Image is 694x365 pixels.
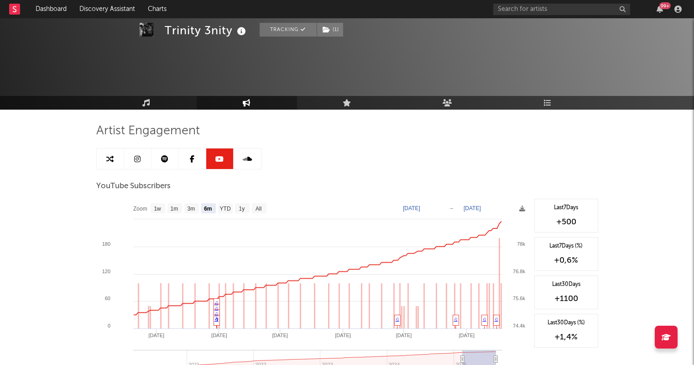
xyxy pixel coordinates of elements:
[539,280,593,289] div: Last 30 Days
[219,206,230,212] text: YTD
[403,205,420,212] text: [DATE]
[483,316,486,322] a: ♫
[495,316,498,322] a: ♫
[539,217,593,227] div: +500
[170,206,178,212] text: 1m
[335,333,351,338] text: [DATE]
[133,206,147,212] text: Zoom
[317,23,343,37] button: (1)
[449,205,454,212] text: →
[539,255,593,266] div: +0,6 %
[154,206,161,212] text: 1w
[539,242,593,250] div: Last 7 Days (%)
[539,332,593,343] div: +1,4 %
[215,300,219,305] a: ♫
[396,316,399,322] a: ♫
[396,333,412,338] text: [DATE]
[272,333,288,338] text: [DATE]
[513,323,525,328] text: 74.4k
[204,206,212,212] text: 6m
[215,311,219,316] a: ♫
[107,323,110,328] text: 0
[454,316,458,322] a: ♫
[513,269,525,274] text: 76.8k
[493,4,630,15] input: Search for artists
[239,206,245,212] text: 1y
[165,23,248,38] div: Trinity 3nity
[659,2,671,9] div: 99 +
[517,241,525,247] text: 78k
[102,269,110,274] text: 120
[96,181,171,192] span: YouTube Subscribers
[260,23,317,37] button: Tracking
[96,126,200,137] span: Artist Engagement
[215,305,219,311] a: ♫
[215,316,219,322] a: ♫
[459,333,475,338] text: [DATE]
[539,319,593,327] div: Last 30 Days (%)
[255,206,261,212] text: All
[187,206,195,212] text: 3m
[539,293,593,304] div: +1100
[539,204,593,212] div: Last 7 Days
[102,241,110,247] text: 180
[148,333,164,338] text: [DATE]
[513,296,525,301] text: 75.6k
[104,296,110,301] text: 60
[464,205,481,212] text: [DATE]
[317,23,344,37] span: ( 1 )
[657,5,663,13] button: 99+
[211,333,227,338] text: [DATE]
